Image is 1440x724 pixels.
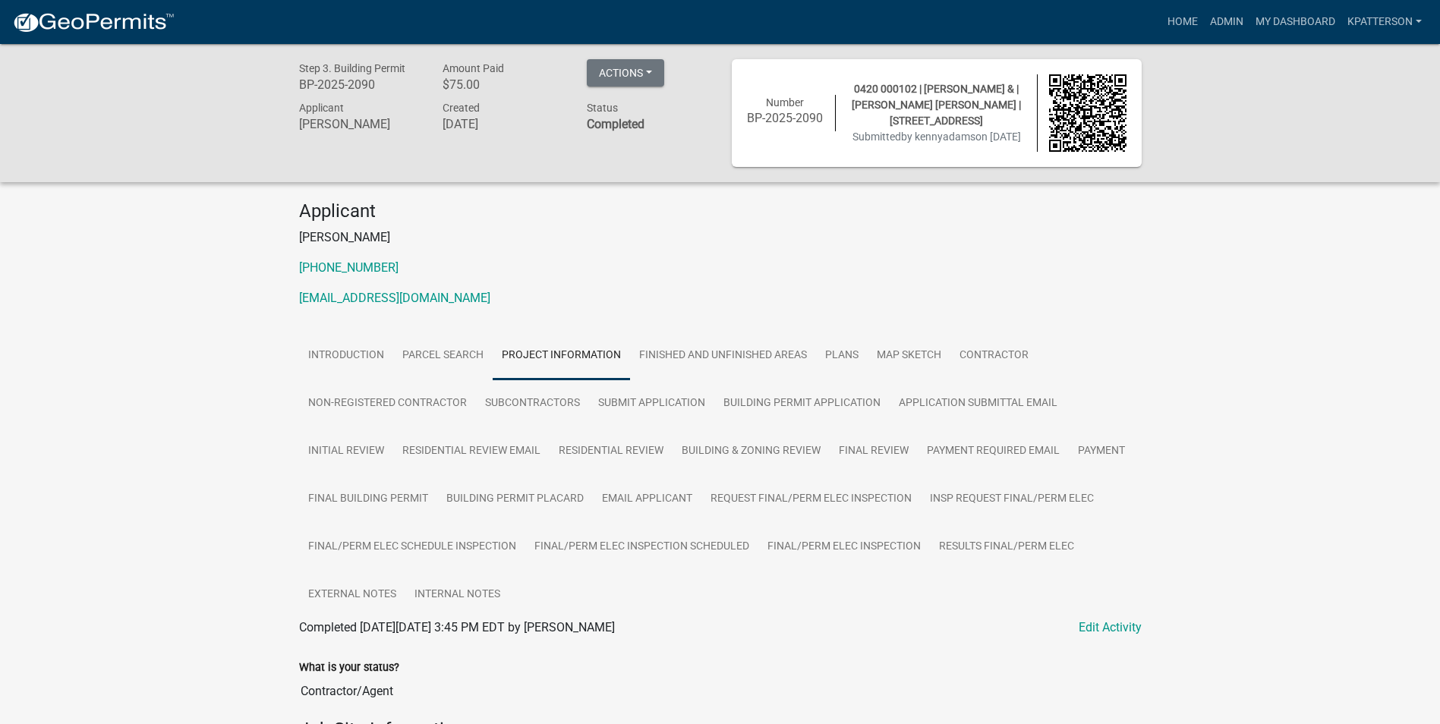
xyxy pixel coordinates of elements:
a: Contractor [950,332,1038,380]
a: Home [1161,8,1204,36]
a: Internal Notes [405,571,509,619]
a: Payment Required Email [918,427,1069,476]
a: External Notes [299,571,405,619]
a: Insp Request Final/Perm Elec [921,475,1103,524]
a: Final Building Permit [299,475,437,524]
h6: $75.00 [443,77,564,92]
a: Building & Zoning Review [673,427,830,476]
span: Submitted on [DATE] [852,131,1021,143]
span: by kennyadams [901,131,975,143]
span: Step 3. Building Permit [299,62,405,74]
span: 0420 000102 | [PERSON_NAME] & | [PERSON_NAME] [PERSON_NAME] | [STREET_ADDRESS] [852,83,1021,127]
a: Payment [1069,427,1134,476]
a: Request Final/Perm Elec Inspection [701,475,921,524]
a: Subcontractors [476,379,589,428]
a: [EMAIL_ADDRESS][DOMAIN_NAME] [299,291,490,305]
a: [PHONE_NUMBER] [299,260,399,275]
a: Introduction [299,332,393,380]
a: Plans [816,332,868,380]
h6: [PERSON_NAME] [299,117,421,131]
a: Final/Perm Elec Inspection Scheduled [525,523,758,571]
a: Email Applicant [593,475,701,524]
span: Status [587,102,618,114]
a: Project Information [493,332,630,380]
a: KPATTERSON [1341,8,1428,36]
span: Applicant [299,102,344,114]
a: Residential Review Email [393,427,550,476]
button: Actions [587,59,664,87]
a: Parcel search [393,332,493,380]
span: Amount Paid [443,62,504,74]
a: Building Permit Placard [437,475,593,524]
a: Final/Perm Elec Inspection [758,523,930,571]
p: [PERSON_NAME] [299,228,1142,247]
a: Non-Registered Contractor [299,379,476,428]
a: Finished and Unfinished Areas [630,332,816,380]
a: Edit Activity [1079,619,1142,637]
a: Residential Review [550,427,673,476]
a: Final/Perm Elec Schedule Inspection [299,523,525,571]
strong: Completed [587,117,644,131]
span: Created [443,102,480,114]
a: Submit Application [589,379,714,428]
h6: BP-2025-2090 [299,77,421,92]
a: Application Submittal Email [890,379,1067,428]
span: Number [766,96,804,109]
span: Completed [DATE][DATE] 3:45 PM EDT by [PERSON_NAME] [299,620,615,634]
a: Final Review [830,427,918,476]
h6: [DATE] [443,117,564,131]
a: Map Sketch [868,332,950,380]
a: Building Permit Application [714,379,890,428]
a: Initial Review [299,427,393,476]
img: QR code [1049,74,1126,152]
label: What is your status? [299,663,399,673]
a: My Dashboard [1249,8,1341,36]
h4: Applicant [299,200,1142,222]
a: Results Final/Perm Elec [930,523,1083,571]
h6: BP-2025-2090 [747,111,824,125]
a: Admin [1204,8,1249,36]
